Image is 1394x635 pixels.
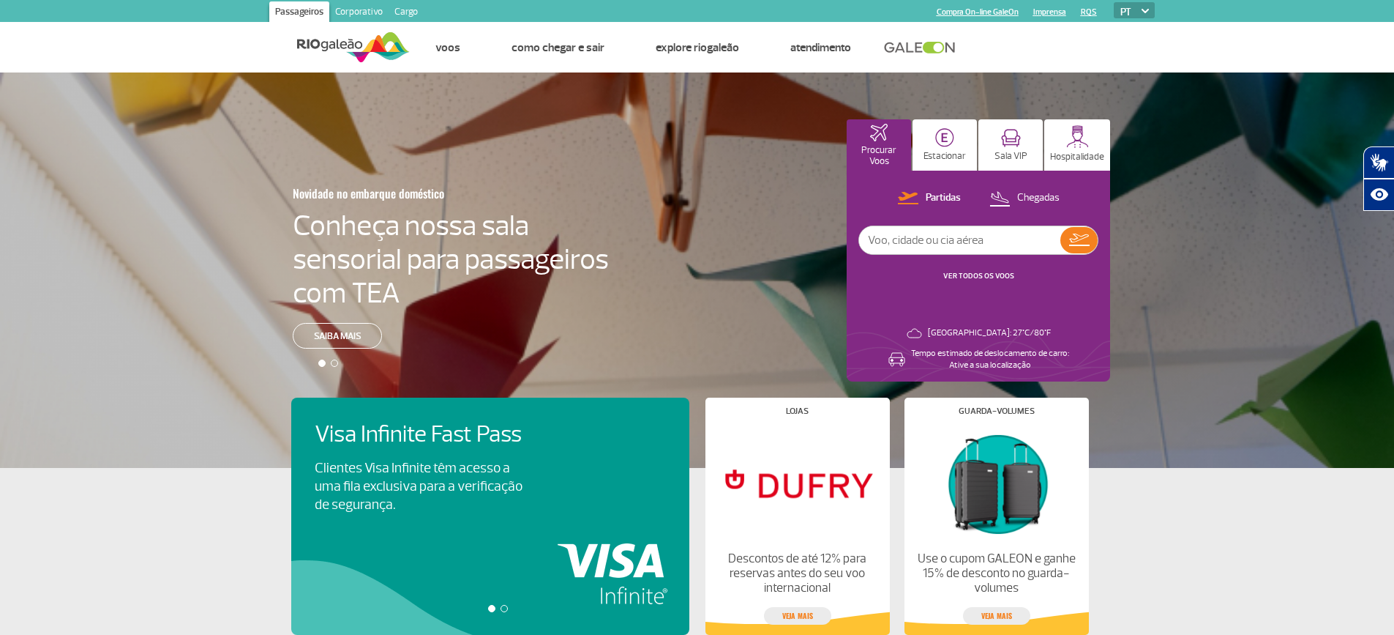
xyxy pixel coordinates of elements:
[870,124,888,141] img: airplaneHomeActive.svg
[1363,179,1394,211] button: Abrir recursos assistivos.
[1363,146,1394,179] button: Abrir tradutor de língua de sinais.
[786,407,809,415] h4: Lojas
[1017,191,1060,205] p: Chegadas
[916,552,1076,595] p: Use o cupom GALEON e ganhe 15% de desconto no guarda-volumes
[1001,129,1021,147] img: vipRoom.svg
[790,40,851,55] a: Atendimento
[315,421,547,448] h4: Visa Infinite Fast Pass
[656,40,739,55] a: Explore RIOgaleão
[1044,119,1110,171] button: Hospitalidade
[315,459,522,514] p: Clientes Visa Infinite têm acesso a uma fila exclusiva para a verificação de segurança.
[923,151,966,162] p: Estacionar
[293,323,382,349] a: Saiba mais
[764,607,831,625] a: veja mais
[943,271,1014,281] a: VER TODOS OS VOOS
[959,407,1035,415] h4: Guarda-volumes
[926,191,961,205] p: Partidas
[911,348,1069,371] p: Tempo estimado de deslocamento de carro: Ative a sua localização
[854,145,904,167] p: Procurar Voos
[293,209,609,310] h4: Conheça nossa sala sensorial para passageiros com TEA
[269,1,329,25] a: Passageiros
[293,178,537,209] h3: Novidade no embarque doméstico
[1033,7,1066,17] a: Imprensa
[1050,152,1104,163] p: Hospitalidade
[985,189,1064,208] button: Chegadas
[847,119,911,171] button: Procurar Voos
[913,119,977,171] button: Estacionar
[916,427,1076,540] img: Guarda-volumes
[315,421,666,514] a: Visa Infinite Fast PassClientes Visa Infinite têm acesso a uma fila exclusiva para a verificação ...
[1081,7,1097,17] a: RQS
[994,151,1027,162] p: Sala VIP
[939,270,1019,282] button: VER TODOS OS VOOS
[1363,146,1394,211] div: Plugin de acessibilidade da Hand Talk.
[511,40,604,55] a: Como chegar e sair
[329,1,389,25] a: Corporativo
[435,40,460,55] a: Voos
[717,552,877,595] p: Descontos de até 12% para reservas antes do seu voo internacional
[1066,125,1089,148] img: hospitality.svg
[928,327,1051,339] p: [GEOGRAPHIC_DATA]: 27°C/80°F
[963,607,1030,625] a: veja mais
[859,226,1060,254] input: Voo, cidade ou cia aérea
[937,7,1019,17] a: Compra On-line GaleOn
[717,427,877,540] img: Lojas
[389,1,424,25] a: Cargo
[893,189,965,208] button: Partidas
[978,119,1043,171] button: Sala VIP
[935,128,954,147] img: carParkingHome.svg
